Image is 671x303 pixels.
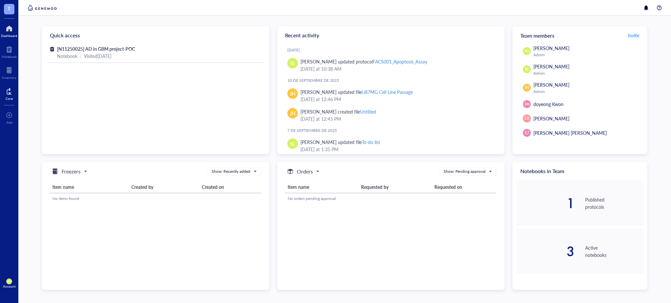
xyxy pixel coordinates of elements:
[360,108,376,115] div: Untitled
[362,139,380,145] div: To-do list
[3,284,16,288] div: Account
[300,108,376,115] div: [PERSON_NAME] created file
[432,181,496,193] th: Requested on
[628,30,640,41] button: Invite
[512,26,647,45] div: Team members
[199,181,261,193] th: Created on
[290,140,295,147] span: SL
[84,52,111,60] div: Visited [DATE]
[282,55,499,75] a: SL[PERSON_NAME] updated protocolFACS001_Apoptosis_Assay[DATE] at 10:38 AM
[358,181,432,193] th: Requested by
[282,86,499,105] a: JH[PERSON_NAME] updated fileU87MG Cell Line Passage[DATE] at 12:46 PM
[585,196,643,210] div: Published protocols
[300,96,494,103] div: [DATE] at 12:46 PM
[1,34,17,38] div: Dashboard
[52,196,259,202] div: No items found
[129,181,199,193] th: Created by
[516,197,575,210] div: 1
[57,45,135,52] span: [N11250025] AD in GBM project-POC
[300,88,413,96] div: [PERSON_NAME] updated file
[290,90,296,97] span: JH
[8,4,11,12] span: T
[585,244,643,258] div: Active notebooks
[212,169,250,174] div: Show: Recently added
[2,55,17,59] div: Notebook
[525,66,529,72] span: SL
[300,58,427,65] div: [PERSON_NAME] updated protocol
[282,136,499,155] a: SL[PERSON_NAME] updated fileTo-do list[DATE] at 1:35 PM
[525,130,529,136] span: EJ
[6,97,13,100] div: Core
[533,71,641,76] div: Admin
[26,4,58,12] img: genemod-logo
[80,52,81,60] div: |
[50,181,129,193] th: Item name
[57,52,77,60] div: Notebook
[373,58,427,65] div: FACS001_Apoptosis_Assay
[2,76,16,80] div: Inventory
[285,181,358,193] th: Item name
[300,115,494,122] div: [DATE] at 12:45 PM
[533,63,569,70] span: [PERSON_NAME]
[533,130,607,136] span: [PERSON_NAME] [PERSON_NAME]
[8,280,11,283] span: PO
[512,162,647,180] div: Notebooks in Team
[533,115,569,122] span: [PERSON_NAME]
[282,105,499,125] a: JH[PERSON_NAME] created fileUntitled[DATE] at 12:45 PM
[516,245,575,258] div: 3
[533,101,564,107] span: doyeong Kwon
[287,78,499,83] div: 10 de septiembre de 2025
[300,65,494,72] div: [DATE] at 10:38 AM
[297,168,313,175] h5: Orders
[2,44,17,59] a: Notebook
[525,85,529,91] span: JH
[287,47,499,53] div: [DATE]
[533,52,641,58] div: Admin
[1,23,17,38] a: Dashboard
[533,89,641,94] div: Admin
[62,168,81,175] h5: Freezers
[290,60,295,67] span: SL
[300,138,380,146] div: [PERSON_NAME] updated file
[6,86,13,100] a: Core
[290,110,296,117] span: JH
[533,81,569,88] span: [PERSON_NAME]
[42,26,269,45] div: Quick access
[6,120,12,124] div: Add
[288,196,494,202] div: No orders pending approval
[533,45,569,51] span: [PERSON_NAME]
[362,89,413,95] div: U87MG Cell Line Passage
[2,65,16,80] a: Inventory
[444,169,486,174] div: Show: Pending approval
[628,32,639,39] span: Invite
[287,128,499,133] div: 7 de septiembre de 2025
[524,101,529,107] span: DK
[524,48,529,54] span: PO
[277,26,505,45] div: Recent activity
[525,116,529,121] span: EK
